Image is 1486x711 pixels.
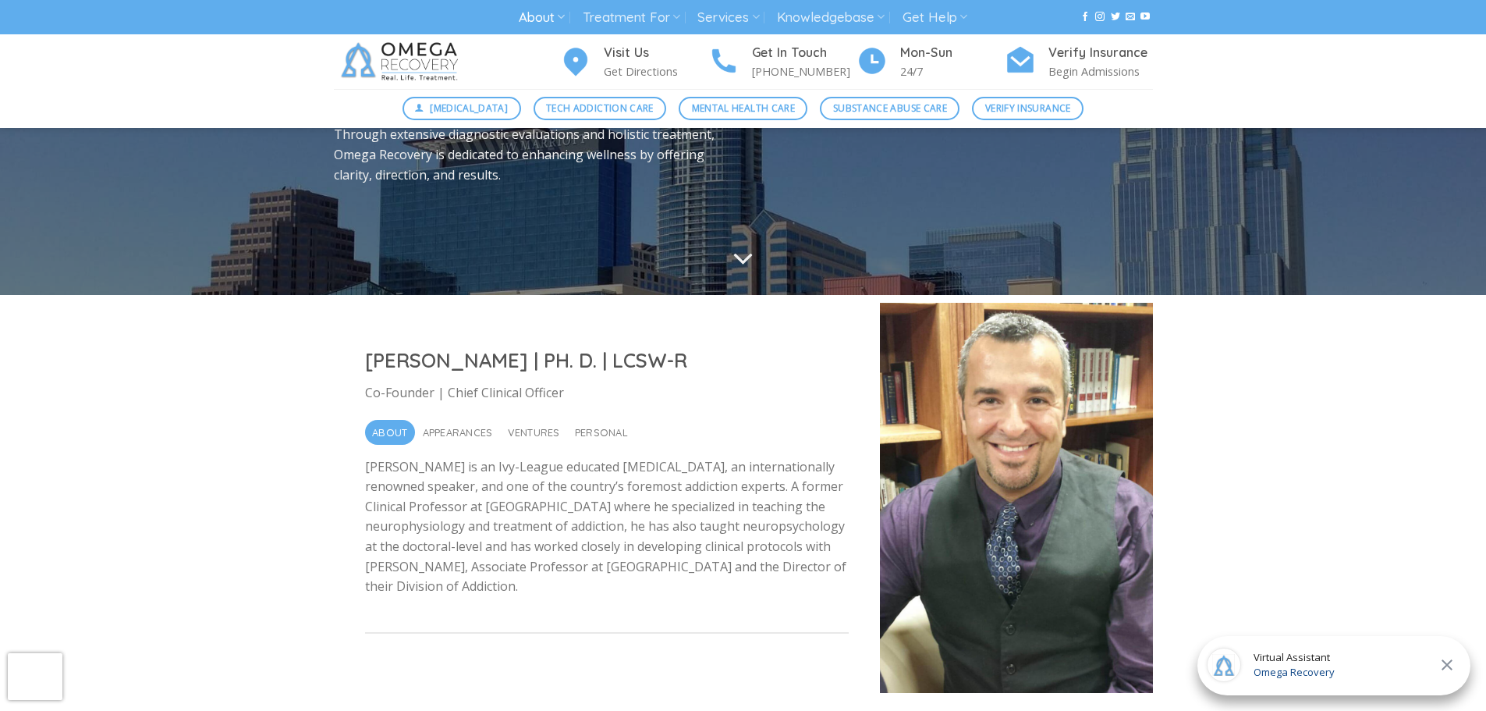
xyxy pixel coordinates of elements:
a: Get Help [903,3,967,32]
p: Co-Founder | Chief Clinical Officer [365,383,849,403]
a: Substance Abuse Care [820,97,959,120]
a: Knowledgebase [777,3,885,32]
span: Ventures [508,420,560,445]
a: Visit Us Get Directions [560,43,708,81]
h4: Verify Insurance [1048,43,1153,63]
span: Substance Abuse Care [833,101,947,116]
p: 24/7 [900,62,1005,80]
span: [MEDICAL_DATA] [430,101,508,116]
h2: [PERSON_NAME] | PH. D. | LCSW-R [365,347,849,373]
h4: Get In Touch [752,43,856,63]
a: Follow on Twitter [1111,12,1120,23]
a: Tech Addiction Care [534,97,667,120]
p: [PHONE_NUMBER] [752,62,856,80]
h4: Mon-Sun [900,43,1005,63]
a: Follow on YouTube [1140,12,1150,23]
span: Appearances [423,420,493,445]
a: Follow on Facebook [1080,12,1090,23]
span: Verify Insurance [985,101,1071,116]
a: Get In Touch [PHONE_NUMBER] [708,43,856,81]
a: Follow on Instagram [1095,12,1105,23]
span: Mental Health Care [692,101,795,116]
a: Verify Insurance Begin Admissions [1005,43,1153,81]
a: Send us an email [1126,12,1135,23]
p: Begin Admissions [1048,62,1153,80]
a: Treatment For [583,3,680,32]
h4: Visit Us [604,43,708,63]
a: About [519,3,565,32]
a: Services [697,3,759,32]
span: About [372,420,407,445]
p: Through extensive diagnostic evaluations and holistic treatment, Omega Recovery is dedicated to e... [334,125,732,185]
img: Omega Recovery [334,34,470,89]
a: Mental Health Care [679,97,807,120]
button: Scroll for more [714,239,773,279]
span: Tech Addiction Care [546,101,654,116]
span: Personal [575,420,628,445]
p: [PERSON_NAME] is an Ivy-League educated [MEDICAL_DATA], an internationally renowned speaker, and ... [365,457,849,597]
p: Get Directions [604,62,708,80]
a: [MEDICAL_DATA] [403,97,521,120]
a: Verify Insurance [972,97,1083,120]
